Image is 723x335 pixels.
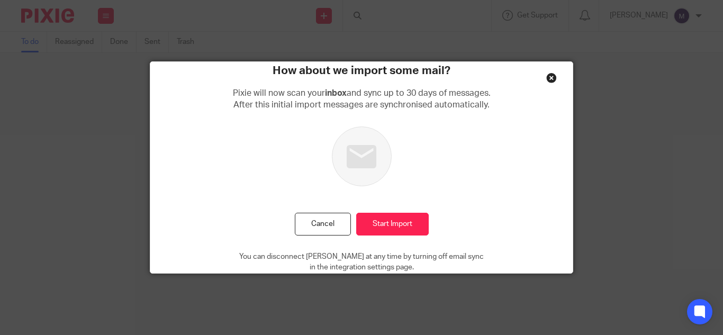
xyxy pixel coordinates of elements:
[356,213,429,236] input: Start Import
[295,213,351,236] button: Cancel
[239,251,484,273] p: You can disconnect [PERSON_NAME] at any time by turning off email sync in the integration setting...
[546,73,557,83] div: Close this dialog window
[325,89,347,97] b: inbox
[233,88,491,111] p: Pixie will now scan your and sync up to 30 days of messages. After this initial import messages a...
[273,62,450,80] h2: How about we import some mail?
